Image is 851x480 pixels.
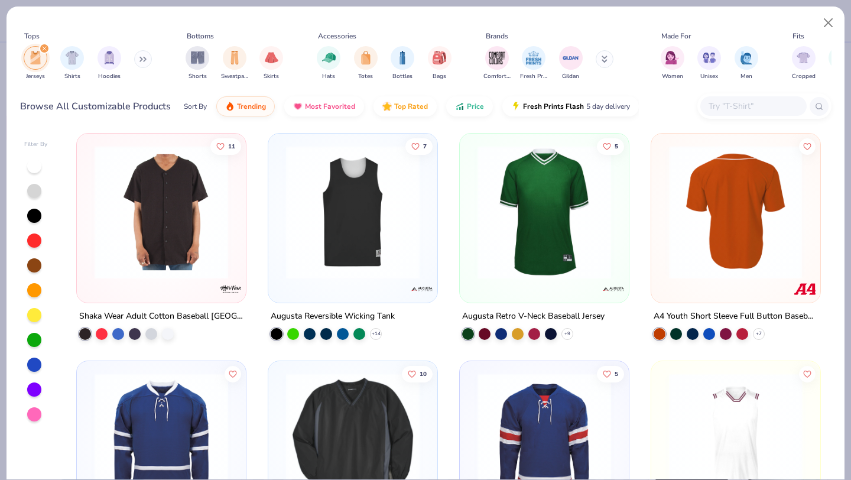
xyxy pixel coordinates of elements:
img: Totes Image [359,51,372,64]
span: Men [740,72,752,81]
div: filter for Bags [428,46,452,81]
img: Gildan Image [562,49,580,67]
div: Accessories [318,31,356,41]
div: Brands [486,31,508,41]
div: filter for Shirts [60,46,84,81]
div: filter for Fresh Prints [520,46,547,81]
span: Cropped [792,72,816,81]
div: filter for Women [661,46,684,81]
span: Trending [237,102,266,111]
img: Bottles Image [396,51,409,64]
button: filter button [697,46,721,81]
button: filter button [428,46,452,81]
span: Bags [433,72,446,81]
div: Augusta Reversible Wicking Tank [271,309,395,324]
button: Like [799,365,816,382]
button: Like [597,138,624,154]
button: Most Favorited [284,96,364,116]
div: Browse All Customizable Products [20,99,171,113]
span: Sweatpants [221,72,248,81]
img: Fresh Prints Image [525,49,543,67]
button: filter button [559,46,583,81]
img: Hoodies Image [103,51,116,64]
button: Close [817,12,840,34]
div: A4 Youth Short Sleeve Full Button Baseball Jersey [654,309,818,324]
img: Women Image [665,51,679,64]
img: Jerseys Image [29,51,42,64]
button: Like [597,365,624,382]
button: filter button [661,46,684,81]
div: filter for Bottles [391,46,414,81]
span: Most Favorited [305,102,355,111]
button: Like [405,138,433,154]
button: Like [211,138,242,154]
img: Unisex Image [703,51,716,64]
div: filter for Comfort Colors [483,46,511,81]
span: Bottles [392,72,412,81]
span: Fresh Prints Flash [523,102,584,111]
img: A4 logo [792,277,816,301]
div: filter for Cropped [792,46,816,81]
img: bd841bdf-fb10-4456-86b0-19c9ad855866 [472,145,617,279]
span: Price [467,102,484,111]
button: filter button [24,46,47,81]
img: trending.gif [225,102,235,111]
div: Tops [24,31,40,41]
img: 95a740f5-c9ea-45ea-878c-d708e99c8a01 [662,145,808,279]
img: Shaka Wear logo [219,277,242,301]
button: filter button [317,46,340,81]
div: Bottoms [187,31,214,41]
div: Fits [792,31,804,41]
span: Shirts [64,72,80,81]
div: Filter By [24,140,48,149]
div: Sort By [184,101,207,112]
img: Comfort Colors Image [488,49,506,67]
div: filter for Jerseys [24,46,47,81]
div: Augusta Retro V-Neck Baseball Jersey [462,309,605,324]
span: 11 [229,143,236,149]
button: filter button [792,46,816,81]
span: 7 [423,143,427,149]
button: filter button [483,46,511,81]
button: Trending [216,96,275,116]
img: Cropped Image [797,51,810,64]
button: Like [799,138,816,154]
img: Bags Image [433,51,446,64]
img: Shirts Image [66,51,79,64]
img: TopRated.gif [382,102,392,111]
img: dd90c756-26cb-4256-896f-d54b5f1d189f [280,145,425,279]
img: d2496d05-3942-4f46-b545-f2022e302f7b [89,145,234,279]
div: filter for Hoodies [98,46,121,81]
div: filter for Skirts [259,46,283,81]
button: filter button [60,46,84,81]
img: Augusta logo [602,277,625,301]
img: Augusta logo [410,277,434,301]
button: filter button [391,46,414,81]
button: filter button [520,46,547,81]
button: filter button [186,46,209,81]
span: Hats [322,72,335,81]
button: filter button [735,46,758,81]
div: filter for Gildan [559,46,583,81]
span: Women [662,72,683,81]
span: Unisex [700,72,718,81]
img: Sweatpants Image [228,51,241,64]
img: most_fav.gif [293,102,303,111]
span: Gildan [562,72,579,81]
button: Top Rated [373,96,437,116]
div: filter for Totes [354,46,378,81]
div: Made For [661,31,691,41]
span: Fresh Prints [520,72,547,81]
span: + 9 [564,330,570,338]
span: 10 [420,371,427,377]
button: Like [225,365,242,382]
img: df5f32dd-e3a8-4e95-8837-9f0556373d0b [425,145,571,279]
img: Hats Image [322,51,336,64]
div: filter for Shorts [186,46,209,81]
img: Shorts Image [191,51,204,64]
button: filter button [98,46,121,81]
button: Fresh Prints Flash5 day delivery [502,96,639,116]
img: Men Image [740,51,753,64]
div: filter for Unisex [697,46,721,81]
button: filter button [354,46,378,81]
